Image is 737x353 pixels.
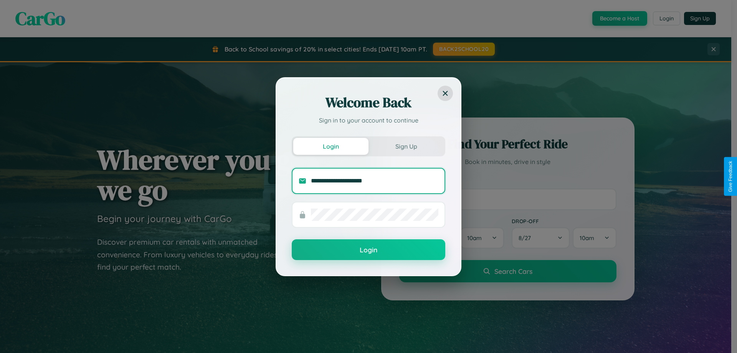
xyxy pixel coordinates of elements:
[368,138,444,155] button: Sign Up
[292,116,445,125] p: Sign in to your account to continue
[293,138,368,155] button: Login
[292,239,445,260] button: Login
[292,93,445,112] h2: Welcome Back
[728,161,733,192] div: Give Feedback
